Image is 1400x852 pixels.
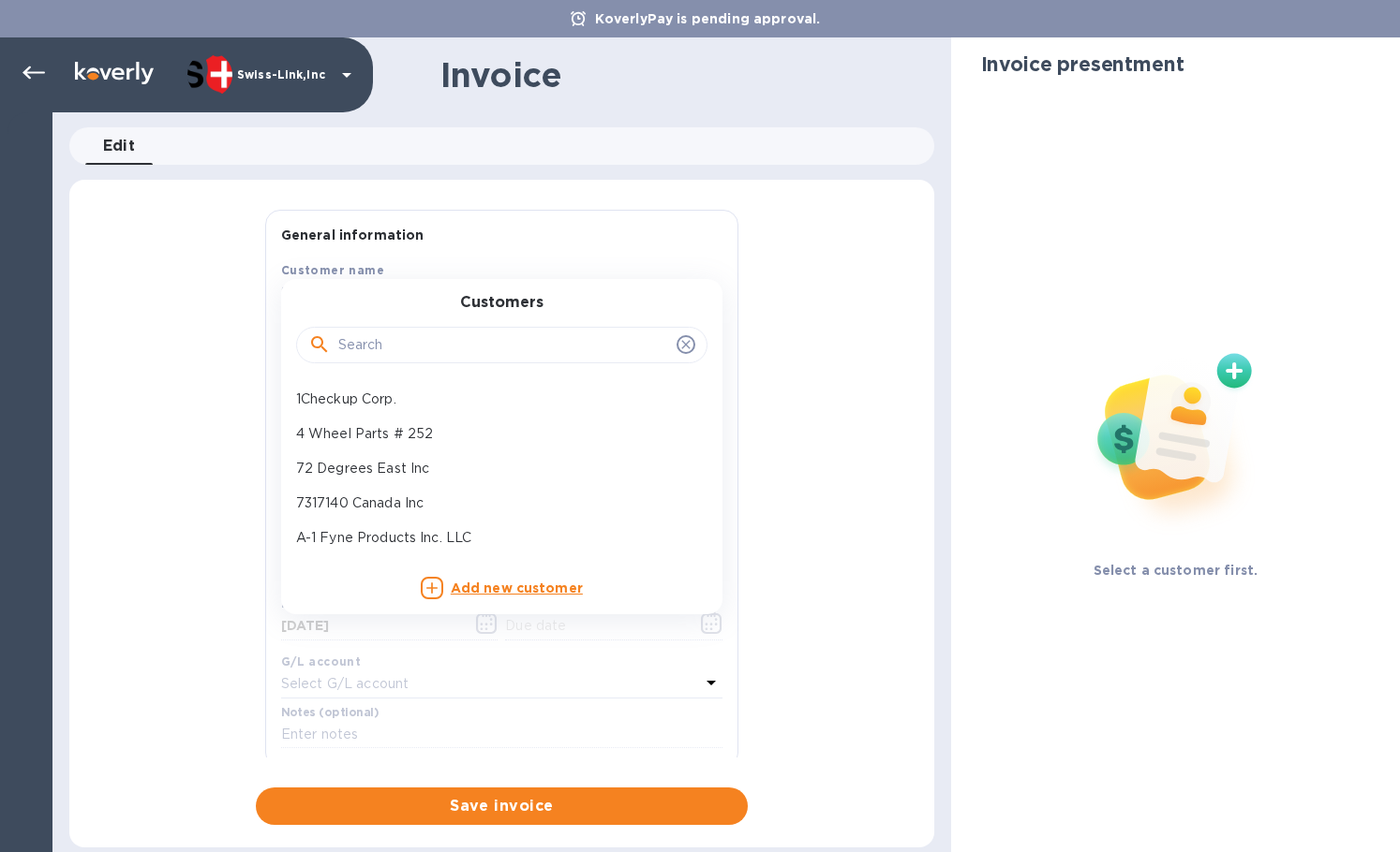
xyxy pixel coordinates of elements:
[271,795,733,817] span: Save invoice
[505,612,682,640] input: Due date
[237,68,331,81] p: Swiss-Link,Inc
[281,654,361,668] b: G/L account
[296,389,693,409] p: 1Checkup Corp.
[256,787,748,825] button: Save invoice
[440,55,561,95] h1: Invoice
[296,528,693,548] p: A-1 Fyne Products Inc. LLC
[281,612,458,640] input: Select date
[281,283,429,302] p: Select customer name
[460,294,544,312] h3: Customers
[296,493,693,513] p: 7317140 Canada Inc
[338,331,669,360] input: Search
[103,133,136,159] span: Edit
[296,459,693,478] p: 72 Degrees East Inc
[281,263,384,277] b: Customer name
[281,721,722,749] input: Enter notes
[981,52,1184,76] h2: Invoice presentment
[586,9,830,28] p: KoverlyPay is pending approval.
[1094,561,1259,580] p: Select a customer first.
[451,580,583,595] b: Add new customer
[281,674,409,694] p: Select G/L account
[75,62,154,84] img: Logo
[281,707,380,718] label: Notes (optional)
[296,424,693,444] p: 4 Wheel Parts # 252
[281,228,424,242] b: General information
[281,599,355,610] label: Invoice date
